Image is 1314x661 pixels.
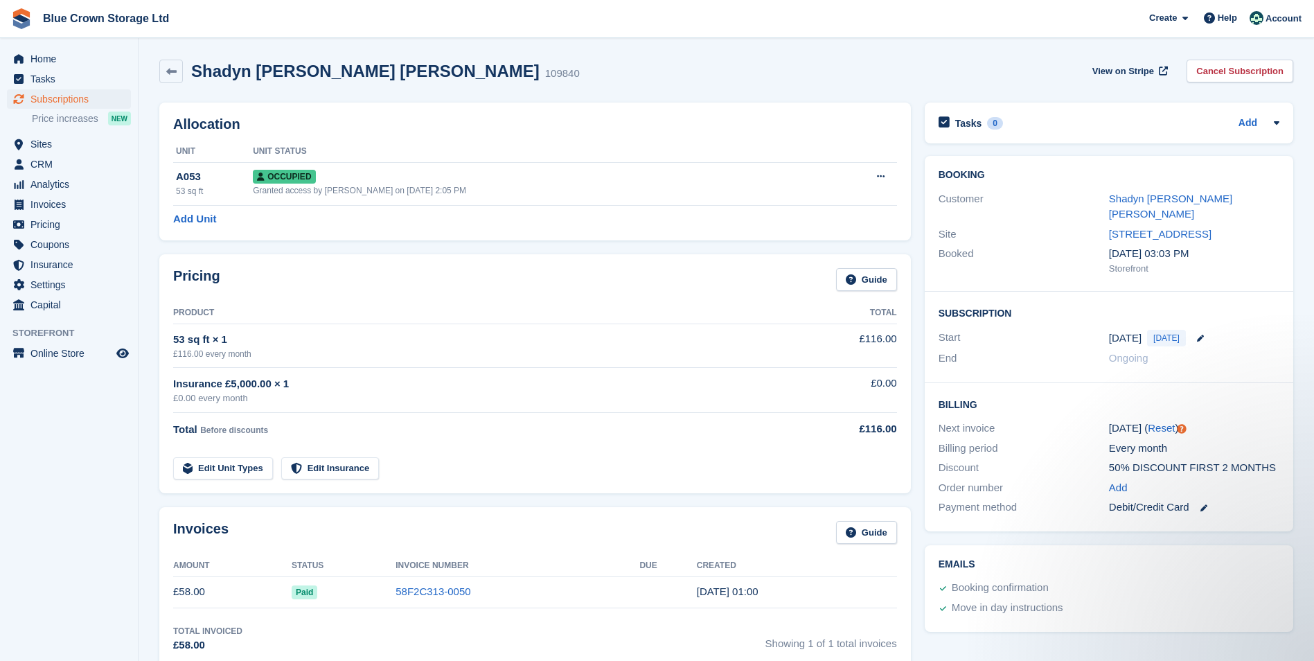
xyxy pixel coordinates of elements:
[173,637,242,653] div: £58.00
[32,112,98,125] span: Price increases
[30,195,114,214] span: Invoices
[939,441,1109,457] div: Billing period
[7,215,131,234] a: menu
[939,500,1109,515] div: Payment method
[173,116,897,132] h2: Allocation
[173,521,229,544] h2: Invoices
[545,66,580,82] div: 109840
[173,391,785,405] div: £0.00 every month
[30,89,114,109] span: Subscriptions
[939,421,1109,437] div: Next invoice
[939,227,1109,243] div: Site
[1087,60,1171,82] a: View on Stripe
[173,555,292,577] th: Amount
[7,344,131,363] a: menu
[1109,352,1148,364] span: Ongoing
[939,246,1109,275] div: Booked
[200,425,268,435] span: Before discounts
[253,170,315,184] span: Occupied
[1092,64,1154,78] span: View on Stripe
[697,555,897,577] th: Created
[176,169,253,185] div: A053
[173,576,292,608] td: £58.00
[30,155,114,174] span: CRM
[7,134,131,154] a: menu
[108,112,131,125] div: NEW
[396,585,470,597] a: 58F2C313-0050
[939,397,1279,411] h2: Billing
[396,555,639,577] th: Invoice Number
[1187,60,1293,82] a: Cancel Subscription
[30,295,114,315] span: Capital
[30,69,114,89] span: Tasks
[30,215,114,234] span: Pricing
[173,457,273,480] a: Edit Unit Types
[1109,460,1279,476] div: 50% DISCOUNT FIRST 2 MONTHS
[7,155,131,174] a: menu
[1266,12,1302,26] span: Account
[939,460,1109,476] div: Discount
[7,295,131,315] a: menu
[987,117,1003,130] div: 0
[32,111,131,126] a: Price increases NEW
[173,348,785,360] div: £116.00 every month
[1109,228,1211,240] a: [STREET_ADDRESS]
[1109,441,1279,457] div: Every month
[7,275,131,294] a: menu
[939,480,1109,496] div: Order number
[955,117,982,130] h2: Tasks
[253,141,819,163] th: Unit Status
[765,625,897,653] span: Showing 1 of 1 total invoices
[173,423,197,435] span: Total
[173,625,242,637] div: Total Invoiced
[836,521,897,544] a: Guide
[1218,11,1237,25] span: Help
[7,175,131,194] a: menu
[785,421,896,437] div: £116.00
[639,555,696,577] th: Due
[697,585,758,597] time: 2025-09-24 00:00:24 UTC
[785,302,896,324] th: Total
[836,268,897,291] a: Guide
[1250,11,1263,25] img: John Marshall
[785,368,896,413] td: £0.00
[173,268,220,291] h2: Pricing
[173,332,785,348] div: 53 sq ft × 1
[173,141,253,163] th: Unit
[292,585,317,599] span: Paid
[176,185,253,197] div: 53 sq ft
[173,376,785,392] div: Insurance £5,000.00 × 1
[30,134,114,154] span: Sites
[1238,116,1257,132] a: Add
[30,175,114,194] span: Analytics
[281,457,380,480] a: Edit Insurance
[939,351,1109,367] div: End
[114,345,131,362] a: Preview store
[939,306,1279,319] h2: Subscription
[1175,423,1188,435] div: Tooltip anchor
[1149,11,1177,25] span: Create
[173,211,216,227] a: Add Unit
[952,580,1049,597] div: Booking confirmation
[1109,246,1279,262] div: [DATE] 03:03 PM
[1109,330,1142,346] time: 2025-09-24 00:00:00 UTC
[1109,193,1232,220] a: Shadyn [PERSON_NAME] [PERSON_NAME]
[1148,422,1175,434] a: Reset
[292,555,396,577] th: Status
[939,330,1109,346] div: Start
[939,170,1279,181] h2: Booking
[952,600,1063,617] div: Move in day instructions
[7,69,131,89] a: menu
[30,49,114,69] span: Home
[1109,421,1279,437] div: [DATE] ( )
[1109,262,1279,276] div: Storefront
[1109,480,1128,496] a: Add
[7,195,131,214] a: menu
[37,7,175,30] a: Blue Crown Storage Ltd
[11,8,32,29] img: stora-icon-8386f47178a22dfd0bd8f6a31ec36ba5ce8667c1dd55bd0f319d3a0aa187defe.svg
[30,344,114,363] span: Online Store
[7,49,131,69] a: menu
[173,302,785,324] th: Product
[1147,330,1186,346] span: [DATE]
[7,235,131,254] a: menu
